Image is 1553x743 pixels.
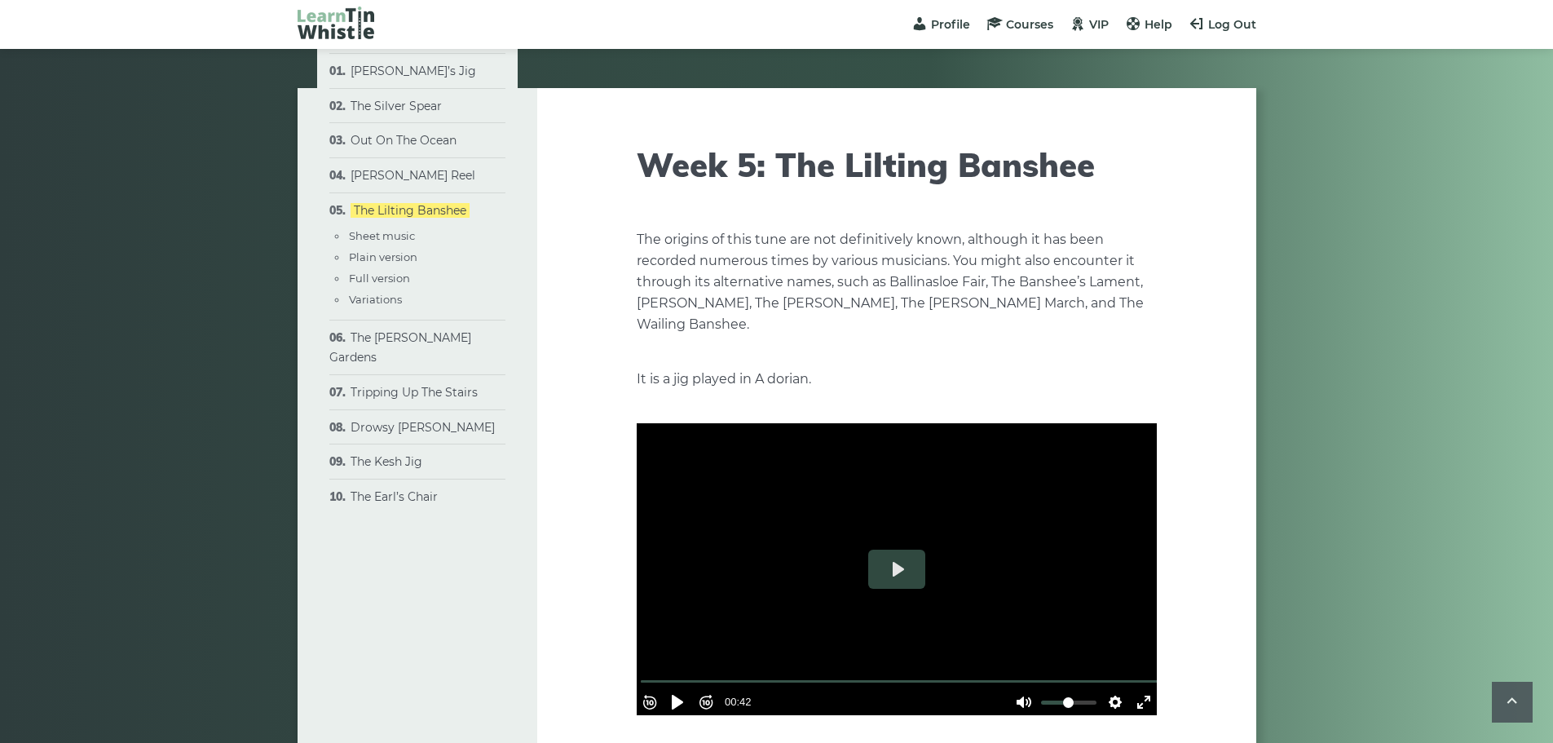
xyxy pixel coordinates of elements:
[637,369,1157,390] p: It is a jig played in A dorian.
[349,293,402,306] a: Variations
[349,229,415,242] a: Sheet music
[351,454,422,469] a: The Kesh Jig
[637,145,1157,184] h1: Week 5: The Lilting Banshee
[351,133,457,148] a: Out On The Ocean
[298,7,374,39] img: LearnTinWhistle.com
[351,420,495,435] a: Drowsy [PERSON_NAME]
[931,17,970,32] span: Profile
[1125,17,1172,32] a: Help
[329,330,471,365] a: The [PERSON_NAME] Gardens
[351,489,438,504] a: The Earl’s Chair
[911,17,970,32] a: Profile
[351,385,478,400] a: Tripping Up The Stairs
[1189,17,1256,32] a: Log Out
[349,250,417,263] a: Plain version
[986,17,1053,32] a: Courses
[1145,17,1172,32] span: Help
[351,168,475,183] a: [PERSON_NAME] Reel
[351,203,470,218] a: The Lilting Banshee
[1070,17,1109,32] a: VIP
[1208,17,1256,32] span: Log Out
[351,99,442,113] a: The Silver Spear
[1089,17,1109,32] span: VIP
[349,272,410,285] a: Full version
[1006,17,1053,32] span: Courses
[351,64,476,78] a: [PERSON_NAME]’s Jig
[637,229,1157,335] p: The origins of this tune are not definitively known, although it has been recorded numerous times...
